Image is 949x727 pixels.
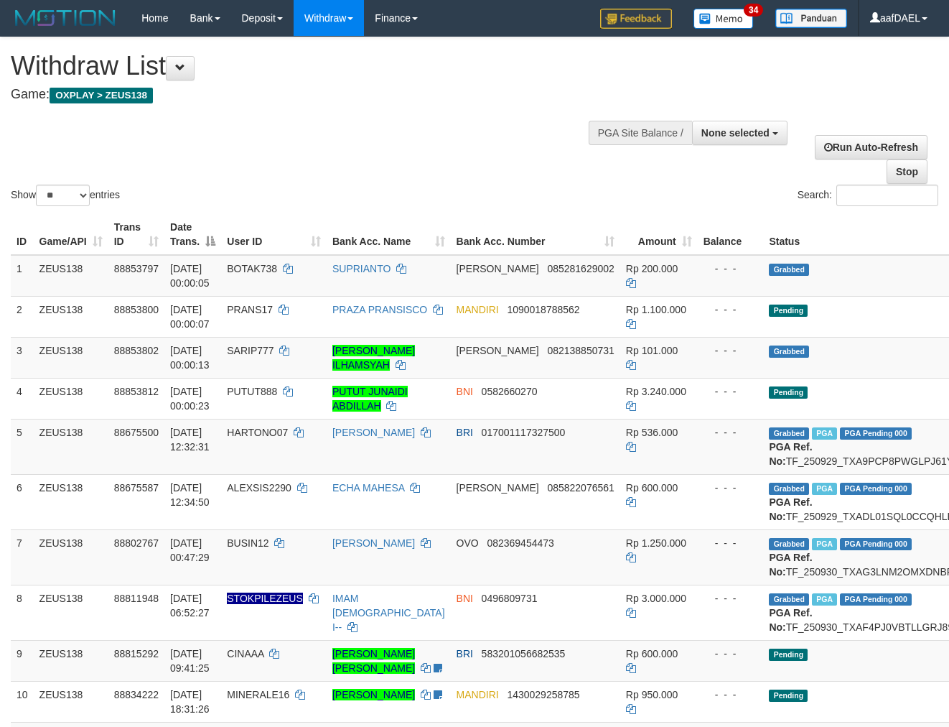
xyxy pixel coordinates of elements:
td: ZEUS138 [34,378,108,419]
td: 10 [11,681,34,722]
span: CINAAA [227,648,263,659]
td: 2 [11,296,34,337]
span: 88853800 [114,304,159,315]
a: ECHA MAHESA [332,482,404,494]
div: - - - [703,481,758,495]
span: PUTUT888 [227,386,277,397]
td: ZEUS138 [34,255,108,297]
span: 88834222 [114,689,159,700]
span: Pending [769,386,808,399]
div: PGA Site Balance / [589,121,692,145]
span: Copy 0582660270 to clipboard [482,386,538,397]
td: 4 [11,378,34,419]
img: Feedback.jpg [600,9,672,29]
a: [PERSON_NAME] ILHAMSYAH [332,345,415,371]
span: 88802767 [114,537,159,549]
span: 88811948 [114,593,159,604]
span: Rp 200.000 [626,263,678,274]
span: Grabbed [769,346,809,358]
span: Grabbed [769,538,809,550]
td: 1 [11,255,34,297]
a: [PERSON_NAME] [332,537,415,549]
td: ZEUS138 [34,419,108,474]
td: ZEUS138 [34,296,108,337]
span: [DATE] 18:31:26 [170,689,210,715]
span: BNI [457,593,473,604]
span: Copy 583201056682535 to clipboard [482,648,566,659]
th: Amount: activate to sort column ascending [620,214,698,255]
span: [PERSON_NAME] [457,263,539,274]
span: [DATE] 09:41:25 [170,648,210,674]
span: Marked by aafsreyleap [812,538,837,550]
span: BNI [457,386,473,397]
span: [DATE] 12:32:31 [170,427,210,453]
span: Rp 600.000 [626,482,678,494]
td: ZEUS138 [34,529,108,585]
select: Showentries [36,185,90,206]
span: Grabbed [769,483,809,495]
th: Bank Acc. Name: activate to sort column ascending [327,214,451,255]
span: PGA Pending [840,593,912,606]
span: Copy 085281629002 to clipboard [547,263,614,274]
span: PGA Pending [840,538,912,550]
div: - - - [703,591,758,606]
span: Rp 1.100.000 [626,304,686,315]
span: Marked by aafsreyleap [812,593,837,606]
span: [DATE] 00:00:05 [170,263,210,289]
span: Copy 082138850731 to clipboard [547,345,614,356]
th: Bank Acc. Number: activate to sort column ascending [451,214,620,255]
span: [DATE] 12:34:50 [170,482,210,508]
span: 88815292 [114,648,159,659]
input: Search: [836,185,938,206]
td: 3 [11,337,34,378]
span: Copy 1430029258785 to clipboard [507,689,579,700]
span: BOTAK738 [227,263,277,274]
td: 7 [11,529,34,585]
div: - - - [703,425,758,440]
th: ID [11,214,34,255]
td: 6 [11,474,34,529]
a: Run Auto-Refresh [815,135,927,159]
b: PGA Ref. No: [769,607,812,633]
span: Pending [769,305,808,317]
b: PGA Ref. No: [769,552,812,578]
a: IMAM [DEMOGRAPHIC_DATA] I-- [332,593,445,633]
span: Copy 017001117327500 to clipboard [482,427,566,438]
span: HARTONO07 [227,427,288,438]
a: [PERSON_NAME] [PERSON_NAME] [332,648,415,674]
img: panduan.png [775,9,847,28]
a: [PERSON_NAME] [332,689,415,700]
span: 88853802 [114,345,159,356]
span: PGA Pending [840,427,912,440]
span: Rp 600.000 [626,648,678,659]
img: MOTION_logo.png [11,7,120,29]
span: 88675500 [114,427,159,438]
span: Pending [769,649,808,661]
th: User ID: activate to sort column ascending [221,214,327,255]
span: None selected [701,127,770,139]
span: 88853797 [114,263,159,274]
a: PRAZA PRANSISCO [332,304,427,315]
span: BUSIN12 [227,537,268,549]
span: [PERSON_NAME] [457,482,539,494]
span: Rp 3.240.000 [626,386,686,397]
span: Copy 1090018788562 to clipboard [507,304,579,315]
span: Copy 082369454473 to clipboard [487,537,553,549]
div: - - - [703,384,758,399]
span: [DATE] 00:47:29 [170,537,210,563]
span: Rp 1.250.000 [626,537,686,549]
td: ZEUS138 [34,585,108,640]
span: Marked by aaftrukkakada [812,427,837,440]
span: PGA Pending [840,483,912,495]
span: Marked by aafpengsreynich [812,483,837,495]
span: Rp 536.000 [626,427,678,438]
span: [DATE] 06:52:27 [170,593,210,619]
td: ZEUS138 [34,474,108,529]
span: 88675587 [114,482,159,494]
span: MINERALE16 [227,689,289,700]
img: Button%20Memo.svg [693,9,754,29]
span: Nama rekening ada tanda titik/strip, harap diedit [227,593,303,604]
span: MANDIRI [457,689,499,700]
a: Stop [887,159,927,184]
span: Grabbed [769,264,809,276]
